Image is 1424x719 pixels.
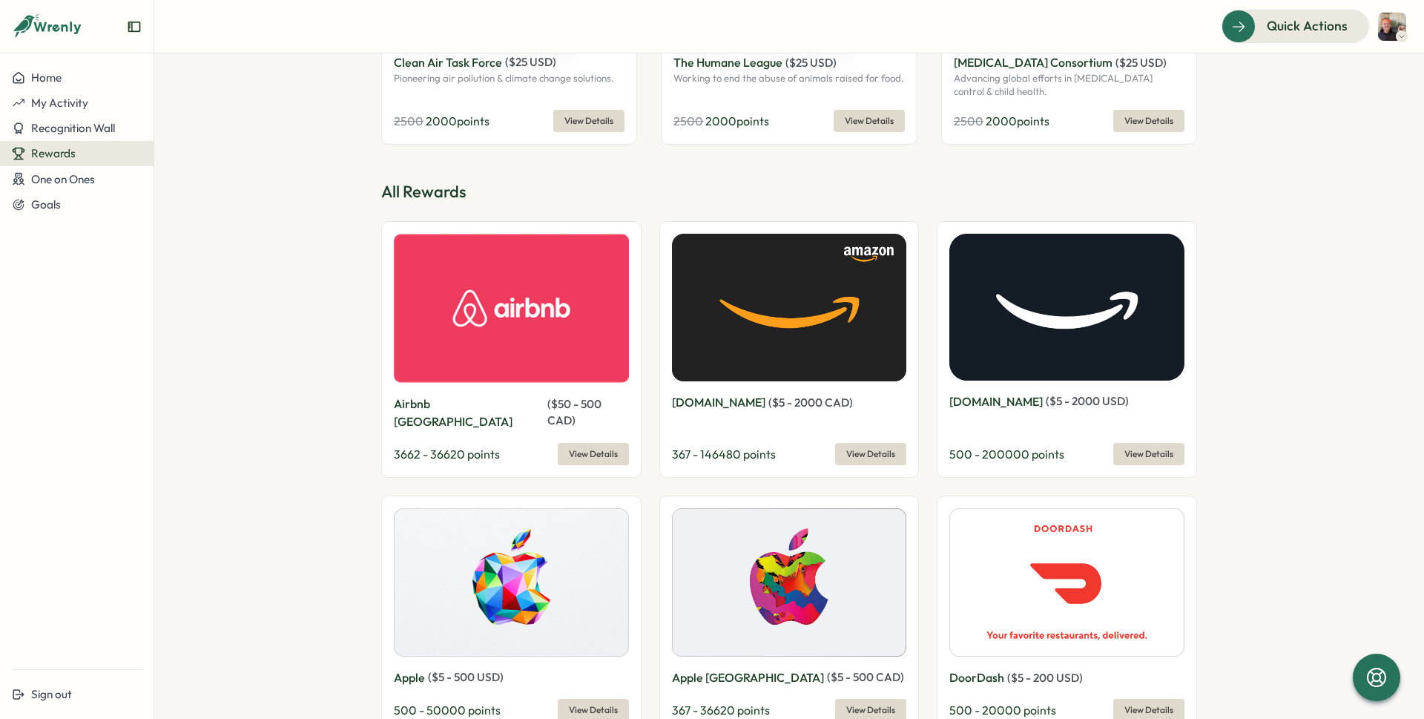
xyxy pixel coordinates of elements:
button: Quick Actions [1222,10,1369,42]
span: View Details [569,444,618,464]
span: One on Ones [31,172,95,186]
p: Working to end the abuse of animals raised for food. [673,72,904,85]
img: Amazon.ca [672,234,907,381]
p: Airbnb [GEOGRAPHIC_DATA] [394,395,544,432]
button: View Details [834,110,905,132]
span: 2000 points [426,114,489,128]
span: 2000 points [986,114,1049,128]
button: View Details [1113,443,1184,465]
span: Rewards [31,146,76,160]
p: All Rewards [381,180,1197,203]
span: 500 - 20000 points [949,703,1056,718]
img: Airbnb Canada [394,234,629,383]
img: DoorDash [949,508,1184,657]
p: The Humane League [673,53,782,72]
p: [DOMAIN_NAME] [672,393,765,412]
span: Goals [31,197,61,211]
span: Recognition Wall [31,121,115,135]
p: Pioneering air pollution & climate change solutions. [394,72,624,85]
img: Amazon.com [949,234,1184,381]
span: View Details [846,444,895,464]
span: View Details [564,111,613,131]
span: ( $ 50 - 500 CAD ) [547,397,601,427]
span: ( $ 25 USD ) [785,56,837,70]
span: View Details [1124,111,1173,131]
img: Mark Buckner [1378,13,1406,41]
span: Home [31,70,62,85]
p: Apple [394,669,425,687]
button: View Details [558,443,629,465]
button: View Details [1113,110,1184,132]
button: View Details [835,443,906,465]
span: 2500 [673,114,703,128]
span: View Details [845,111,894,131]
p: [DOMAIN_NAME] [949,393,1043,411]
p: Apple [GEOGRAPHIC_DATA] [672,669,824,687]
span: 2500 [954,114,983,128]
p: DoorDash [949,669,1004,687]
p: [MEDICAL_DATA] Consortium [954,53,1112,72]
p: Clean Air Task Force [394,53,502,72]
span: 2000 points [705,114,769,128]
img: Apple Canada [672,508,907,657]
span: 367 - 146480 points [672,447,776,462]
button: View Details [553,110,624,132]
span: Sign out [31,687,72,701]
span: ( $ 25 USD ) [1115,56,1167,70]
span: ( $ 5 - 500 USD ) [428,670,504,684]
span: ( $ 5 - 2000 CAD ) [768,395,853,410]
span: ( $ 25 USD ) [505,55,556,69]
span: ( $ 5 - 500 CAD ) [827,670,904,684]
span: My Activity [31,96,88,110]
span: Quick Actions [1267,16,1348,36]
span: 367 - 36620 points [672,703,770,718]
button: Expand sidebar [127,19,142,34]
span: 3662 - 36620 points [394,447,500,462]
span: 500 - 50000 points [394,703,501,718]
span: 500 - 200000 points [949,447,1064,462]
span: ( $ 5 - 2000 USD ) [1046,394,1129,408]
p: Advancing global efforts in [MEDICAL_DATA] control & child health. [954,72,1184,98]
img: Apple [394,508,629,657]
span: 2500 [394,114,423,128]
span: ( $ 5 - 200 USD ) [1007,671,1083,685]
span: View Details [1124,444,1173,464]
